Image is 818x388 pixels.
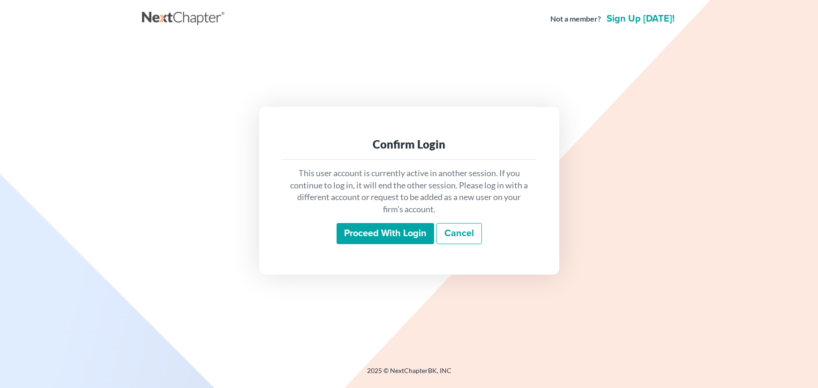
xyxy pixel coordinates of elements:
[289,137,529,152] div: Confirm Login
[337,223,434,245] input: Proceed with login
[142,366,676,383] div: 2025 © NextChapterBK, INC
[605,14,676,23] a: Sign up [DATE]!
[550,14,601,24] strong: Not a member?
[289,167,529,216] p: This user account is currently active in another session. If you continue to log in, it will end ...
[436,223,482,245] a: Cancel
